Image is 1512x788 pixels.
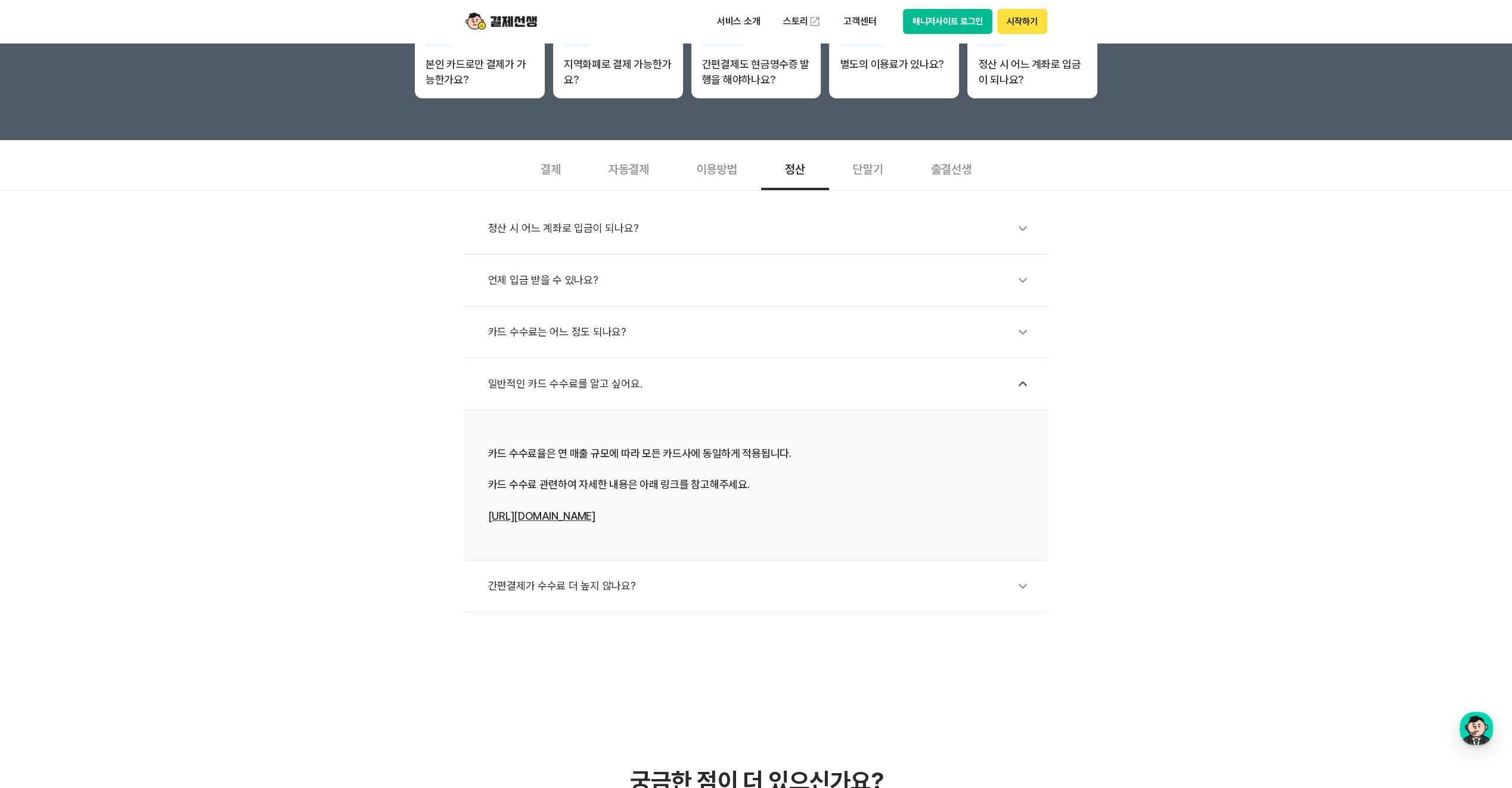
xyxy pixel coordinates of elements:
a: 스토리 [775,10,830,33]
div: 정산 [761,146,829,190]
button: 시작하기 [997,9,1047,34]
div: 카드 수수료는 어느 정도 되나요? [488,318,1036,346]
p: 본인 카드로만 결제가 가능한가요? [426,57,534,88]
div: 카드 수수료율은 연 매출 규모에 따라 모든 카드사에 동일하게 적용됩니다. 카드 수수료 관련하여 자세한 내용은 아래 링크를 참고해주세요. [488,446,1024,524]
a: 설정 [154,378,229,408]
a: 대화 [79,378,154,408]
p: 서비스 소개 [709,11,769,32]
p: 정산 시 어느 계좌로 입금이 되나요? [978,57,1086,88]
img: 외부 도메인 오픈 [809,15,821,27]
img: logo [465,10,537,33]
div: 일반적인 카드 수수료를 알고 싶어요. [488,370,1036,398]
p: 간편결제도 현금영수증 발행을 해야하나요? [702,57,811,88]
span: 홈 [38,396,45,405]
a: [URL][DOMAIN_NAME] [488,510,595,522]
p: 별도의 이용료가 있나요? [840,57,948,72]
div: 단말기 [829,146,907,190]
div: 이용방법 [673,146,761,190]
div: 언제 입금 받을 수 있나요? [488,266,1036,294]
div: 간편결제가 수수료 더 높지 않나요? [488,572,1036,600]
div: 정산 시 어느 계좌로 입금이 되나요? [488,215,1036,242]
span: 설정 [184,396,198,405]
div: 출결선생 [907,146,995,190]
div: 결제 [517,146,585,190]
div: 자동결제 [585,146,673,190]
p: 고객센터 [835,11,884,32]
button: 매니저사이트 로그인 [903,9,993,34]
p: 지역화폐로 결제 가능한가요? [564,57,672,88]
span: 대화 [109,396,123,406]
a: 홈 [4,378,79,408]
